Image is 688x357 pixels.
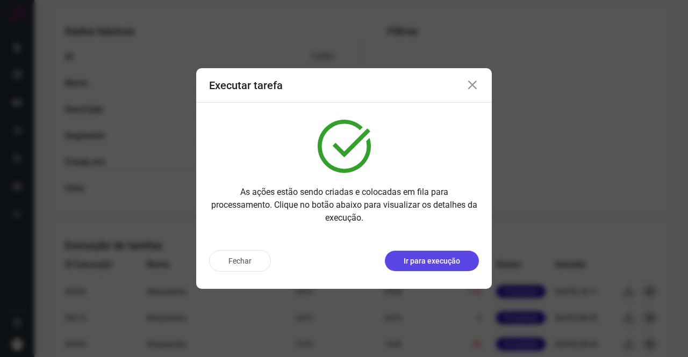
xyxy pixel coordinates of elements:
[209,186,479,224] p: As ações estão sendo criadas e colocadas em fila para processamento. Clique no botão abaixo para ...
[209,250,271,272] button: Fechar
[318,120,371,173] img: verified.svg
[209,79,283,92] h3: Executar tarefa
[404,256,460,267] p: Ir para execução
[385,251,479,271] button: Ir para execução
